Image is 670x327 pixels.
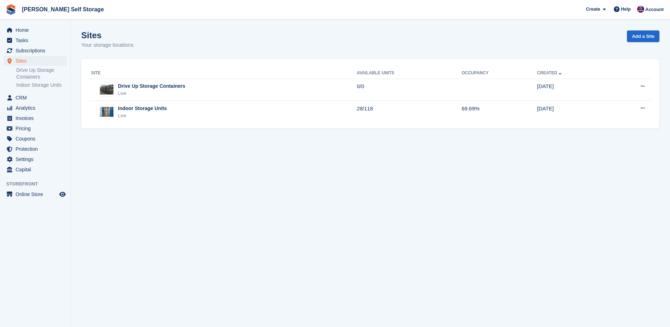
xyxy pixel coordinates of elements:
[16,154,58,164] span: Settings
[357,68,462,79] th: Available Units
[16,56,58,66] span: Sites
[4,189,67,199] a: menu
[645,6,664,13] span: Account
[637,6,644,13] img: Tracy Bailey
[4,25,67,35] a: menu
[16,189,58,199] span: Online Store
[16,67,67,80] a: Drive Up Storage Containers
[16,82,67,88] a: Indoor Storage Units
[627,30,659,42] a: Add a Site
[357,101,462,123] td: 28/118
[118,105,167,112] div: Indoor Storage Units
[621,6,631,13] span: Help
[16,103,58,113] span: Analytics
[4,103,67,113] a: menu
[100,85,113,95] img: Image of Drive Up Storage Containers site
[16,93,58,103] span: CRM
[81,30,134,40] h1: Sites
[6,180,70,188] span: Storefront
[16,134,58,144] span: Coupons
[118,82,185,90] div: Drive Up Storage Containers
[537,101,609,123] td: [DATE]
[4,144,67,154] a: menu
[586,6,600,13] span: Create
[118,112,167,119] div: Live
[462,101,537,123] td: 69.69%
[4,134,67,144] a: menu
[537,79,609,101] td: [DATE]
[6,4,16,15] img: stora-icon-8386f47178a22dfd0bd8f6a31ec36ba5ce8667c1dd55bd0f319d3a0aa187defe.svg
[4,46,67,56] a: menu
[16,165,58,174] span: Capital
[357,79,462,101] td: 0/0
[16,113,58,123] span: Invoices
[16,144,58,154] span: Protection
[4,93,67,103] a: menu
[16,35,58,45] span: Tasks
[4,154,67,164] a: menu
[537,70,563,75] a: Created
[100,107,113,117] img: Image of Indoor Storage Units site
[462,68,537,79] th: Occupancy
[4,165,67,174] a: menu
[4,35,67,45] a: menu
[90,68,357,79] th: Site
[118,90,185,97] div: Live
[4,124,67,133] a: menu
[16,124,58,133] span: Pricing
[58,190,67,199] a: Preview store
[4,113,67,123] a: menu
[81,41,134,49] p: Your storage locations
[19,4,107,15] a: [PERSON_NAME] Self Storage
[4,56,67,66] a: menu
[16,25,58,35] span: Home
[16,46,58,56] span: Subscriptions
